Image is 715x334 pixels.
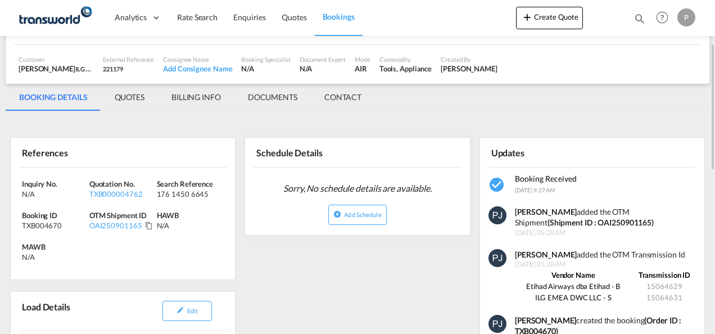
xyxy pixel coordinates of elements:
[355,55,370,64] div: Mode
[521,10,534,24] md-icon: icon-plus 400-fg
[632,292,697,303] td: 15064631
[6,84,101,111] md-tab-item: BOOKING DETAILS
[158,84,234,111] md-tab-item: BILLING INFO
[11,11,195,23] body: Editor, editor2
[241,64,290,74] div: N/A
[488,142,590,162] div: Updates
[441,64,497,74] div: Pratik Jaiswal
[157,189,221,199] div: 176 1450 6645
[89,179,135,188] span: Quotation No.
[515,292,632,303] td: ILG EMEA DWC LLC - S
[632,281,697,292] td: 15064629
[300,64,346,74] div: N/A
[101,84,158,111] md-tab-item: QUOTES
[103,55,154,64] div: External Reference
[163,55,232,64] div: Consignee Name
[344,211,381,218] span: Add Schedule
[515,206,697,228] div: added the OTM Shipment
[677,8,695,26] div: P
[157,211,179,220] span: HAWB
[254,142,355,162] div: Schedule Details
[515,260,697,269] span: [DATE] 05:28 AM
[22,220,87,231] div: TXB004670
[488,249,506,267] img: 9seF9gAAAAGSURBVAMAowvrW6TakD8AAAAASUVORK5CYII=
[333,210,341,218] md-icon: icon-plus-circle
[639,270,691,279] strong: Transmission ID
[6,84,375,111] md-pagination-wrapper: Use the left and right arrow keys to navigate between tabs
[515,174,577,183] span: Booking Received
[157,179,213,188] span: Search Reference
[22,211,57,220] span: Booking ID
[234,84,311,111] md-tab-item: DOCUMENTS
[515,249,697,260] div: added the OTM Transmission Id
[19,142,121,162] div: References
[19,296,75,326] div: Load Details
[157,220,224,231] div: N/A
[515,281,632,292] td: Etihad Airways dba Etihad - B
[441,55,497,64] div: Created By
[187,307,198,314] span: Edit
[488,206,506,224] img: 9seF9gAAAAGSURBVAMAowvrW6TakD8AAAAASUVORK5CYII=
[75,64,130,73] span: ILG EMEA DWC LLC
[233,12,266,22] span: Enquiries
[177,12,218,22] span: Rate Search
[282,12,306,22] span: Quotes
[103,65,123,73] span: 221179
[633,12,646,25] md-icon: icon-magnify
[355,64,370,74] div: AIR
[115,12,147,23] span: Analytics
[328,205,386,225] button: icon-plus-circleAdd Schedule
[19,64,94,74] div: [PERSON_NAME]
[279,178,436,199] span: Sorry, No schedule details are available.
[551,270,595,279] strong: Vendor Name
[177,306,184,314] md-icon: icon-pencil
[311,84,375,111] md-tab-item: CONTACT
[145,222,153,229] md-icon: Click to Copy
[653,8,672,27] span: Help
[19,55,94,64] div: Customer
[89,189,154,199] div: TXB000004762
[163,64,232,74] div: Add Consignee Name
[22,189,87,199] div: N/A
[547,218,654,227] strong: (Shipment ID : OAI250901165)
[300,55,346,64] div: Document Expert
[515,228,697,238] span: [DATE] 05:28 AM
[323,12,355,21] span: Bookings
[633,12,646,29] div: icon-magnify
[89,211,147,220] span: OTM Shipment ID
[488,176,506,194] md-icon: icon-checkbox-marked-circle
[379,64,432,74] div: Tools, Appliance
[653,8,677,28] div: Help
[515,187,555,193] span: [DATE] 9:27 AM
[515,315,577,325] b: [PERSON_NAME]
[22,179,57,188] span: Inquiry No.
[162,301,212,321] button: icon-pencilEdit
[516,7,583,29] button: icon-plus 400-fgCreate Quote
[379,55,432,64] div: Commodity
[17,5,93,30] img: f753ae806dec11f0841701cdfdf085c0.png
[22,252,35,262] div: N/A
[89,220,142,231] div: OAI250901165
[488,315,506,333] img: 9seF9gAAAAGSURBVAMAowvrW6TakD8AAAAASUVORK5CYII=
[515,250,577,259] strong: [PERSON_NAME]
[241,55,290,64] div: Booking Specialist
[22,242,46,251] span: MAWB
[515,207,577,216] strong: [PERSON_NAME]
